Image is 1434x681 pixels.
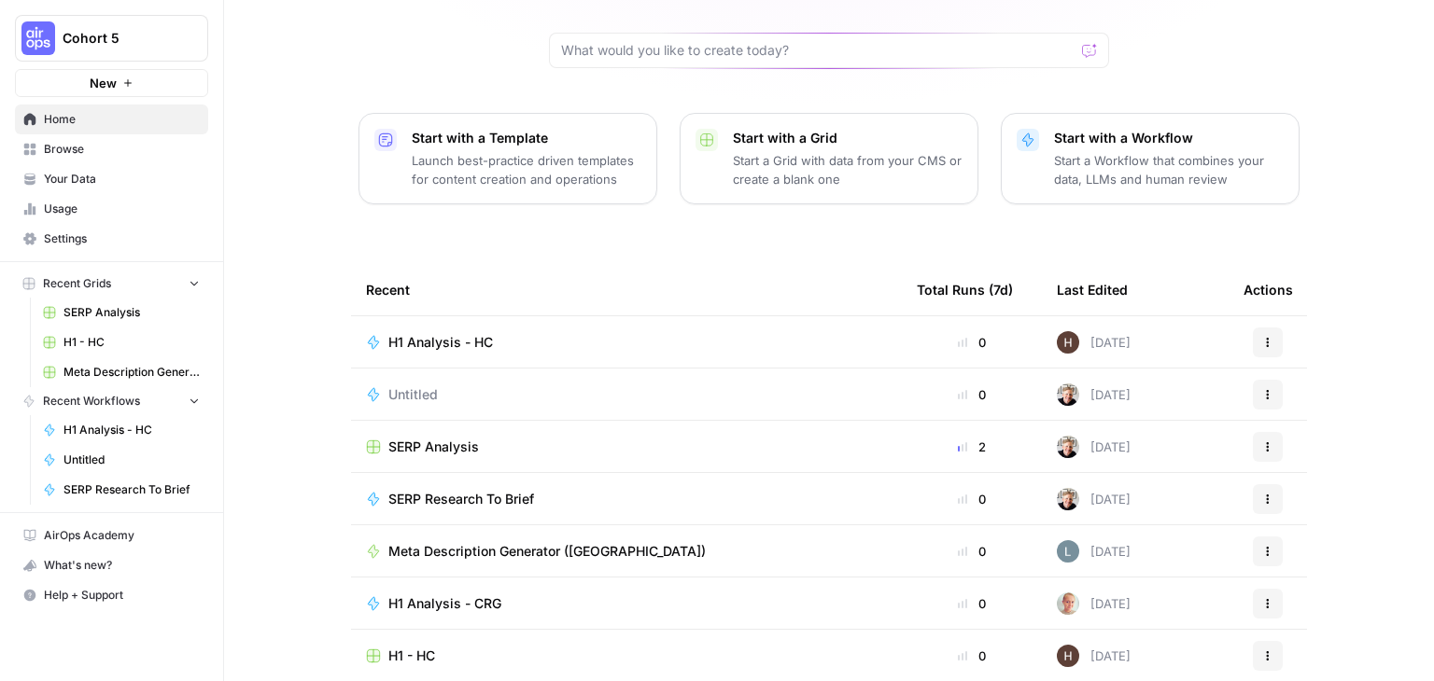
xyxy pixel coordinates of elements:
img: 436bim7ufhw3ohwxraeybzubrpb8 [1057,331,1079,354]
a: SERP Research To Brief [366,490,887,508]
div: 0 [917,594,1027,613]
button: Help + Support [15,580,208,610]
span: Meta Description Generator ([PERSON_NAME]) Grid [63,364,200,381]
button: Recent Grids [15,270,208,298]
div: [DATE] [1057,331,1131,354]
p: Start with a Workflow [1054,129,1284,147]
span: Recent Workflows [43,393,140,410]
a: Untitled [35,445,208,475]
div: [DATE] [1057,436,1131,458]
span: Usage [44,201,200,217]
div: [DATE] [1057,540,1131,563]
span: Meta Description Generator ([GEOGRAPHIC_DATA]) [388,542,706,561]
span: H1 - HC [63,334,200,351]
a: SERP Analysis [366,438,887,456]
a: Meta Description Generator ([PERSON_NAME]) Grid [35,357,208,387]
div: 0 [917,646,1027,665]
span: H1 Analysis - HC [388,333,493,352]
span: H1 Analysis - HC [63,422,200,438]
img: 2o0kkxn9fh134egdy59ddfshx893 [1057,383,1079,406]
div: 2 [917,438,1027,456]
div: [DATE] [1057,383,1131,406]
span: SERP Analysis [63,304,200,321]
div: Total Runs (7d) [917,264,1013,315]
span: H1 Analysis - CRG [388,594,501,613]
div: Recent [366,264,887,315]
span: Your Data [44,171,200,188]
button: Workspace: Cohort 5 [15,15,208,62]
span: New [90,74,117,92]
img: lv9aeu8m5xbjlu53qhb6bdsmtbjy [1057,540,1079,563]
a: H1 Analysis - HC [35,415,208,445]
p: Launch best-practice driven templates for content creation and operations [412,151,641,188]
span: AirOps Academy [44,527,200,544]
div: What's new? [16,551,207,579]
button: New [15,69,208,97]
span: Recent Grids [43,275,111,292]
div: 0 [917,542,1027,561]
div: [DATE] [1057,592,1131,615]
p: Start a Workflow that combines your data, LLMs and human review [1054,151,1284,188]
a: H1 Analysis - HC [366,333,887,352]
div: Actions [1244,264,1293,315]
span: Cohort 5 [63,29,176,48]
a: Browse [15,134,208,164]
img: 2o0kkxn9fh134egdy59ddfshx893 [1057,436,1079,458]
div: 0 [917,385,1027,404]
p: Start with a Grid [733,129,963,147]
img: 436bim7ufhw3ohwxraeybzubrpb8 [1057,645,1079,667]
span: Help + Support [44,587,200,604]
button: Start with a TemplateLaunch best-practice driven templates for content creation and operations [358,113,657,204]
input: What would you like to create today? [561,41,1075,60]
a: Untitled [366,385,887,404]
a: SERP Analysis [35,298,208,327]
a: Meta Description Generator ([GEOGRAPHIC_DATA]) [366,542,887,561]
span: Untitled [388,385,438,404]
span: Settings [44,230,200,247]
span: H1 - HC [388,646,435,665]
a: AirOps Academy [15,521,208,550]
a: Home [15,104,208,134]
a: Usage [15,194,208,224]
span: Browse [44,141,200,158]
button: What's new? [15,550,208,580]
div: [DATE] [1057,645,1131,667]
a: SERP Research To Brief [35,475,208,505]
span: SERP Analysis [388,438,479,456]
span: SERP Research To Brief [63,481,200,498]
a: Your Data [15,164,208,194]
img: 2o0kkxn9fh134egdy59ddfshx893 [1057,488,1079,510]
button: Start with a WorkflowStart a Workflow that combines your data, LLMs and human review [1001,113,1300,204]
a: H1 Analysis - CRG [366,594,887,613]
a: H1 - HC [35,327,208,357]
span: Untitled [63,452,200,468]
div: 0 [917,490,1027,508]
span: SERP Research To Brief [388,490,534,508]
div: [DATE] [1057,488,1131,510]
img: tzy1lhuh9vjkl60ica9oz7c44fpn [1057,592,1079,615]
a: Settings [15,224,208,254]
button: Start with a GridStart a Grid with data from your CMS or create a blank one [680,113,978,204]
div: 0 [917,333,1027,352]
p: Start with a Template [412,129,641,147]
div: Last Edited [1057,264,1128,315]
button: Recent Workflows [15,387,208,415]
p: Start a Grid with data from your CMS or create a blank one [733,151,963,188]
span: Home [44,111,200,128]
a: H1 - HC [366,646,887,665]
img: Cohort 5 Logo [21,21,55,55]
